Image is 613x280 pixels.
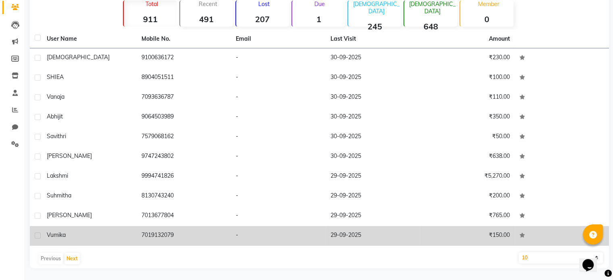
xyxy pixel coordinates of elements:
[47,73,64,81] span: SHIEA
[326,30,420,48] th: Last Visit
[137,226,231,246] td: 7019132079
[124,14,177,24] strong: 911
[231,108,326,127] td: -
[137,127,231,147] td: 7579068162
[231,127,326,147] td: -
[294,0,345,8] p: Due
[420,127,515,147] td: ₹50.00
[180,14,233,24] strong: 491
[231,206,326,226] td: -
[137,48,231,68] td: 9100636172
[137,108,231,127] td: 9064503989
[231,48,326,68] td: -
[42,30,137,48] th: User Name
[231,167,326,187] td: -
[137,167,231,187] td: 9994741826
[326,48,420,68] td: 30-09-2025
[231,68,326,88] td: -
[137,147,231,167] td: 9747243802
[231,88,326,108] td: -
[420,167,515,187] td: ₹5,270.00
[326,206,420,226] td: 29-09-2025
[351,0,401,15] p: [DEMOGRAPHIC_DATA]
[460,14,513,24] strong: 0
[326,147,420,167] td: 30-09-2025
[420,147,515,167] td: ₹638.00
[420,206,515,226] td: ₹765.00
[239,0,289,8] p: Lost
[231,30,326,48] th: Email
[137,187,231,206] td: 8130743240
[47,152,92,160] span: [PERSON_NAME]
[326,108,420,127] td: 30-09-2025
[127,0,177,8] p: Total
[420,108,515,127] td: ₹350.00
[326,127,420,147] td: 30-09-2025
[420,68,515,88] td: ₹100.00
[420,88,515,108] td: ₹110.00
[47,113,63,120] span: Abhijit
[420,187,515,206] td: ₹200.00
[47,172,68,179] span: Lakshmi
[484,30,515,48] th: Amount
[47,192,71,199] span: Suhmitha
[326,187,420,206] td: 29-09-2025
[326,88,420,108] td: 30-09-2025
[137,68,231,88] td: 8904051511
[407,0,457,15] p: [DEMOGRAPHIC_DATA]
[47,231,66,239] span: vumika
[231,187,326,206] td: -
[231,226,326,246] td: -
[463,0,513,8] p: Member
[137,30,231,48] th: Mobile No.
[326,68,420,88] td: 30-09-2025
[47,54,110,61] span: [DEMOGRAPHIC_DATA]
[137,206,231,226] td: 7013677804
[420,48,515,68] td: ₹230.00
[231,147,326,167] td: -
[348,21,401,31] strong: 245
[47,212,92,219] span: [PERSON_NAME]
[420,226,515,246] td: ₹150.00
[236,14,289,24] strong: 207
[47,133,66,140] span: Savithri
[47,93,64,100] span: Vanaja
[292,14,345,24] strong: 1
[183,0,233,8] p: Recent
[326,226,420,246] td: 29-09-2025
[64,253,80,264] button: Next
[137,88,231,108] td: 7093636787
[579,248,605,272] iframe: chat widget
[404,21,457,31] strong: 648
[326,167,420,187] td: 29-09-2025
